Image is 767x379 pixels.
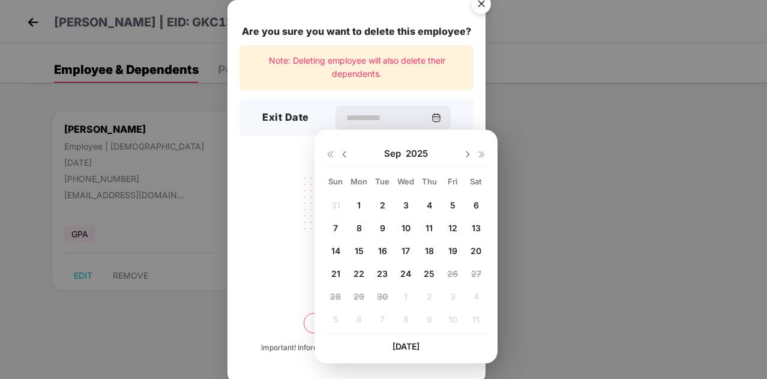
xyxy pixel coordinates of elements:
span: 3 [403,200,409,210]
span: 10 [402,223,411,233]
span: 6 [474,200,479,210]
img: svg+xml;base64,PHN2ZyBpZD0iRHJvcGRvd24tMzJ4MzIiIHhtbG5zPSJodHRwOi8vd3d3LnczLm9yZy8yMDAwL3N2ZyIgd2... [463,150,472,159]
span: 14 [331,246,340,256]
span: 18 [425,246,434,256]
span: 8 [356,223,362,233]
span: 22 [353,268,364,279]
img: svg+xml;base64,PHN2ZyBpZD0iRHJvcGRvd24tMzJ4MzIiIHhtbG5zPSJodHRwOi8vd3d3LnczLm9yZy8yMDAwL3N2ZyIgd2... [340,150,349,159]
div: Important! Information once deleted, can’t be recovered. [261,342,452,354]
span: 13 [472,223,481,233]
img: svg+xml;base64,PHN2ZyB4bWxucz0iaHR0cDovL3d3dy53My5vcmcvMjAwMC9zdmciIHdpZHRoPSIxNiIgaGVpZ2h0PSIxNi... [477,150,487,159]
div: Thu [419,176,440,187]
img: svg+xml;base64,PHN2ZyBpZD0iQ2FsZW5kYXItMzJ4MzIiIHhtbG5zPSJodHRwOi8vd3d3LnczLm9yZy8yMDAwL3N2ZyIgd2... [432,113,441,123]
span: 16 [378,246,387,256]
span: 15 [355,246,364,256]
span: [DATE] [393,341,420,351]
div: Wed [396,176,417,187]
span: Sep [384,148,406,160]
div: Mon [349,176,370,187]
span: 20 [471,246,481,256]
span: 1 [357,200,361,210]
span: 19 [448,246,457,256]
img: svg+xml;base64,PHN2ZyB4bWxucz0iaHR0cDovL3d3dy53My5vcmcvMjAwMC9zdmciIHdpZHRoPSIyMjQiIGhlaWdodD0iMT... [289,170,424,264]
span: 25 [424,268,435,279]
span: 21 [331,268,340,279]
span: 4 [427,200,432,210]
span: 2 [380,200,385,210]
span: 2025 [406,148,428,160]
h3: Exit Date [262,110,309,126]
span: 24 [400,268,411,279]
div: Fri [442,176,463,187]
div: Sat [466,176,487,187]
div: Tue [372,176,393,187]
span: 12 [448,223,457,233]
div: Note: Deleting employee will also delete their dependents. [239,45,474,90]
span: 17 [402,246,410,256]
span: 23 [377,268,388,279]
img: svg+xml;base64,PHN2ZyB4bWxucz0iaHR0cDovL3d3dy53My5vcmcvMjAwMC9zdmciIHdpZHRoPSIxNiIgaGVpZ2h0PSIxNi... [325,150,335,159]
span: 5 [450,200,456,210]
button: Delete permanently [304,313,409,333]
div: Sun [325,176,346,187]
span: 11 [426,223,433,233]
div: Are you sure you want to delete this employee? [239,24,474,39]
span: 7 [333,223,338,233]
span: 9 [380,223,385,233]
